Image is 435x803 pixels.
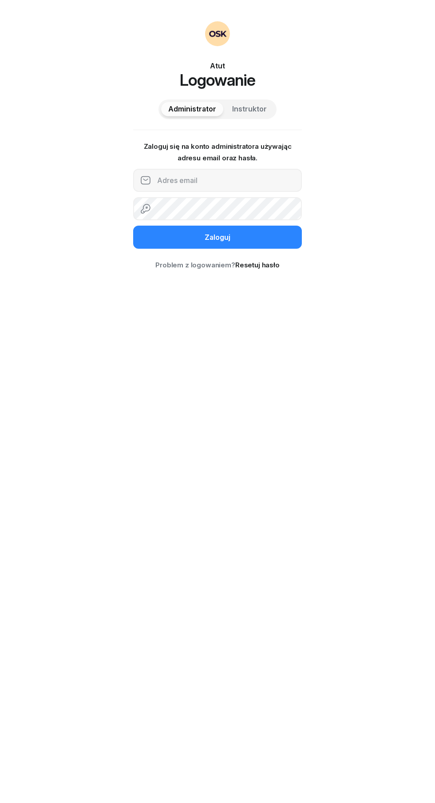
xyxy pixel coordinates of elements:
[133,259,302,271] div: Problem z logowaniem?
[161,102,223,116] button: Administrator
[168,103,216,115] span: Administrator
[225,102,274,116] button: Instruktor
[133,60,302,71] div: Atut
[133,71,302,89] h1: Logowanie
[133,141,302,163] p: Zaloguj się na konto administratora używając adresu email oraz hasła.
[133,226,302,249] button: Zaloguj
[232,103,267,115] span: Instruktor
[205,232,230,243] div: Zaloguj
[235,261,280,269] a: Resetuj hasło
[205,21,230,46] img: OSKAdmin
[133,169,302,192] input: Adres email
